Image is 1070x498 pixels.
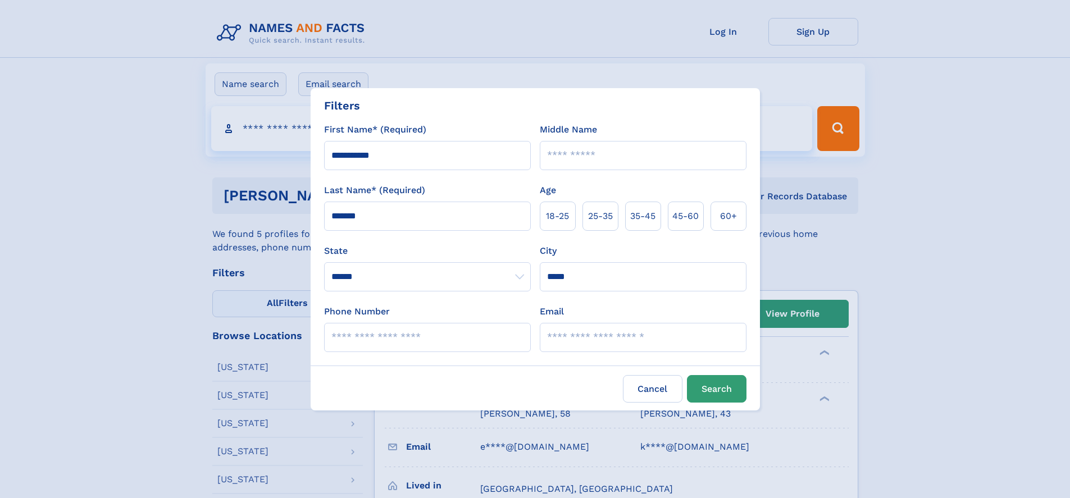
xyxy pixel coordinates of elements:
[540,244,557,258] label: City
[324,123,426,136] label: First Name* (Required)
[588,209,613,223] span: 25‑35
[540,184,556,197] label: Age
[540,123,597,136] label: Middle Name
[546,209,569,223] span: 18‑25
[672,209,699,223] span: 45‑60
[324,305,390,318] label: Phone Number
[324,184,425,197] label: Last Name* (Required)
[623,375,682,403] label: Cancel
[540,305,564,318] label: Email
[720,209,737,223] span: 60+
[324,244,531,258] label: State
[324,97,360,114] div: Filters
[687,375,746,403] button: Search
[630,209,655,223] span: 35‑45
